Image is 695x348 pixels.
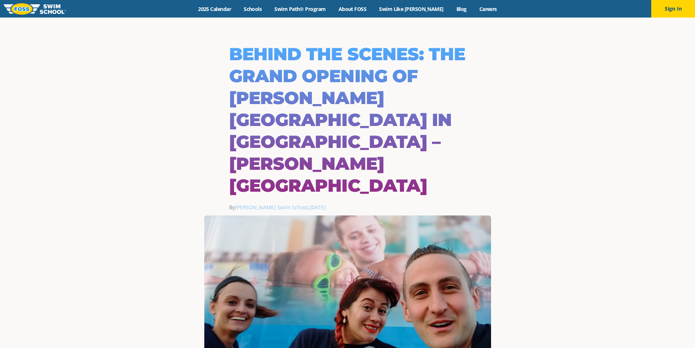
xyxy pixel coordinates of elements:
a: Swim Like [PERSON_NAME] [373,5,450,12]
a: Schools [238,5,268,12]
span: , [308,204,326,211]
a: Careers [473,5,503,12]
h1: Behind the Scenes: The Grand Opening of [PERSON_NAME][GEOGRAPHIC_DATA] in [GEOGRAPHIC_DATA] – [PE... [229,43,466,196]
a: [DATE] [309,204,326,211]
a: [PERSON_NAME] Swim School [235,204,308,211]
a: About FOSS [332,5,373,12]
img: FOSS Swim School Logo [4,3,66,15]
a: 2025 Calendar [192,5,238,12]
a: Swim Path® Program [268,5,332,12]
a: Blog [450,5,473,12]
span: By [229,204,308,211]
